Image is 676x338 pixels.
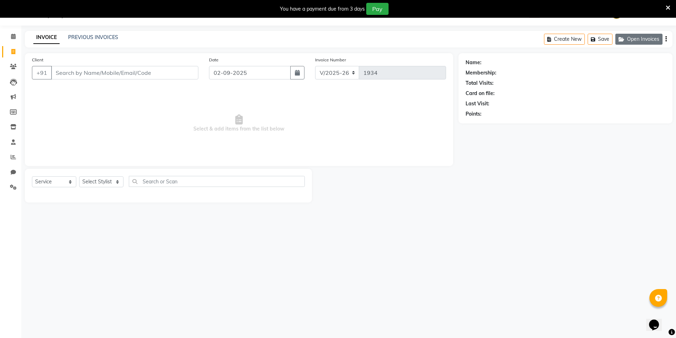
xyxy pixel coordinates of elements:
[466,79,494,87] div: Total Visits:
[32,66,52,79] button: +91
[33,31,60,44] a: INVOICE
[68,34,118,40] a: PREVIOUS INVOICES
[32,88,446,159] span: Select & add items from the list below
[32,57,43,63] label: Client
[466,90,495,97] div: Card on file:
[646,310,669,331] iframe: chat widget
[209,57,219,63] label: Date
[615,34,663,45] button: Open Invoices
[466,110,482,118] div: Points:
[588,34,612,45] button: Save
[51,66,198,79] input: Search by Name/Mobile/Email/Code
[129,176,305,187] input: Search or Scan
[466,69,496,77] div: Membership:
[315,57,346,63] label: Invoice Number
[544,34,585,45] button: Create New
[280,5,365,13] div: You have a payment due from 3 days
[466,100,489,107] div: Last Visit:
[366,3,389,15] button: Pay
[466,59,482,66] div: Name:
